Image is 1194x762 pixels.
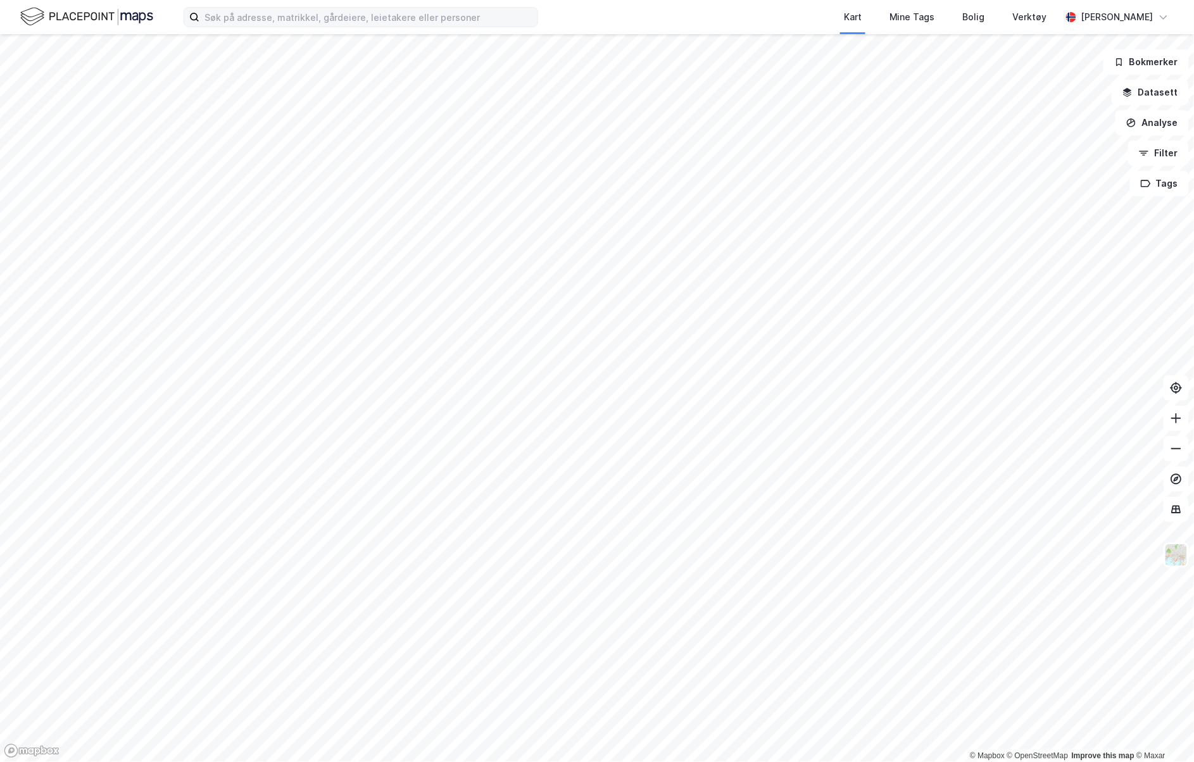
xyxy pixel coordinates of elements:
div: Kontrollprogram for chat [1131,701,1194,762]
div: Mine Tags [889,9,935,25]
div: Verktøy [1013,9,1047,25]
iframe: Chat Widget [1131,701,1194,762]
div: Kart [844,9,862,25]
input: Søk på adresse, matrikkel, gårdeiere, leietakere eller personer [199,8,537,27]
div: Bolig [963,9,985,25]
img: logo.f888ab2527a4732fd821a326f86c7f29.svg [20,6,153,28]
div: [PERSON_NAME] [1081,9,1153,25]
